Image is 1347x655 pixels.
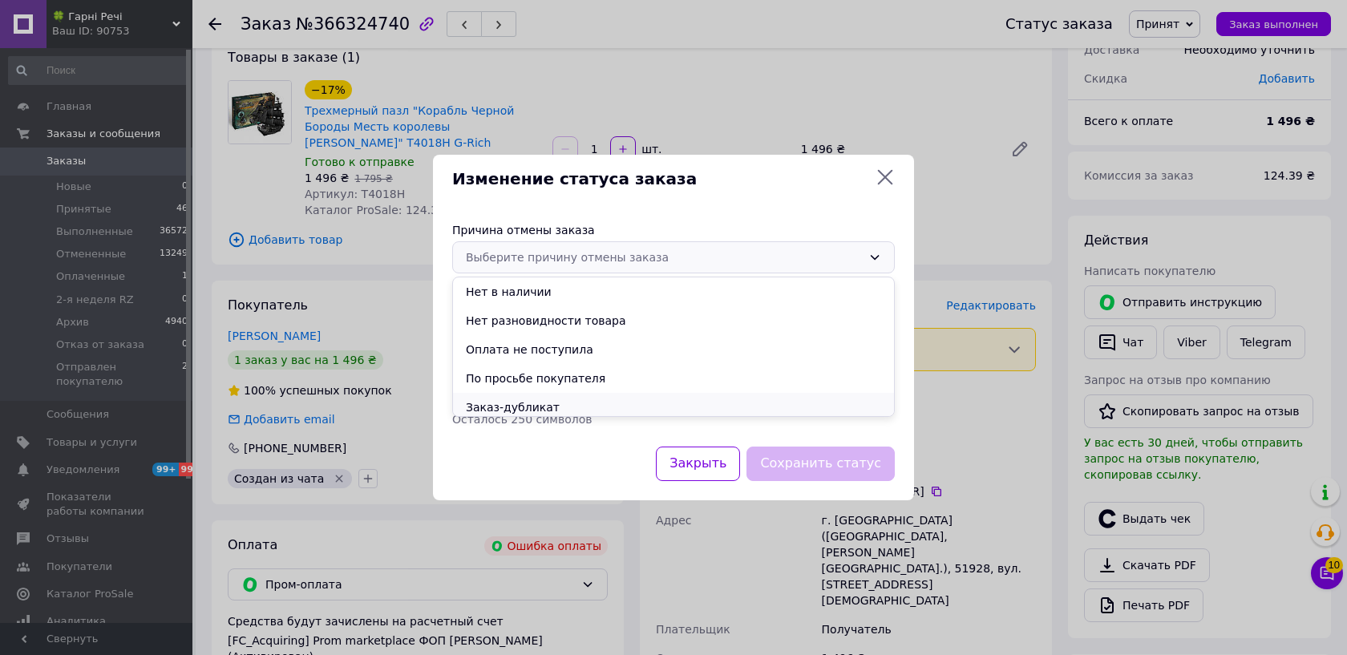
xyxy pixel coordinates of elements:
span: Изменение статуса заказа [452,168,869,191]
li: Нет разновидности товара [453,306,894,335]
li: По просьбе покупателя [453,364,894,393]
div: Выберите причину отмены заказа [466,249,862,266]
li: Нет в наличии [453,277,894,306]
div: Причина отмены заказа [452,222,895,238]
button: Закрыть [656,447,740,481]
li: Оплата не поступила [453,335,894,364]
span: Осталось 250 символов [452,413,592,426]
li: Заказ-дубликат [453,393,894,422]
